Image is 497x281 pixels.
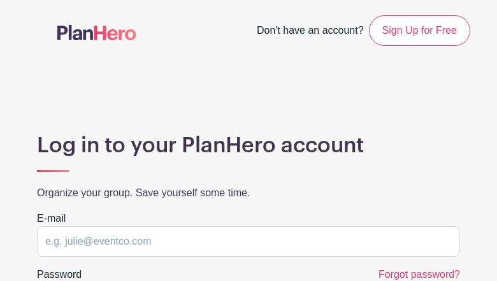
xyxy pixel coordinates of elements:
img: logo-507f7623f17ff9eddc593b1ce0a138ce2505c220e1c5a4e2b4648c50719b7d32.svg [57,25,136,40]
p: Organize your group. Save yourself some time. [37,185,460,201]
a: Sign Up for Free [369,15,470,46]
input: e.g. julie@eventco.com [37,226,460,257]
label: E-mail [37,211,66,226]
a: Forgot password? [378,269,460,280]
span: Don't have an account? [257,18,364,46]
h1: Log in to your PlanHero account [37,133,460,158]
